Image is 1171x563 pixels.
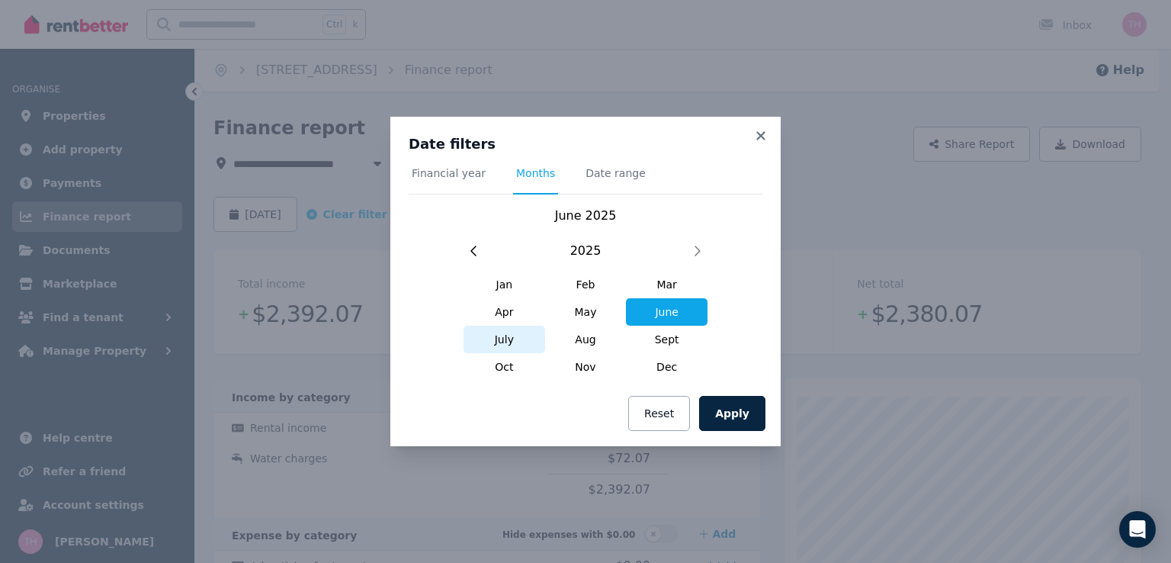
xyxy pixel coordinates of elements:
[464,353,545,381] span: Oct
[626,326,707,353] span: Sept
[1119,511,1156,548] div: Open Intercom Messenger
[628,396,690,431] button: Reset
[545,271,627,298] span: Feb
[585,166,646,181] span: Date range
[409,166,762,195] nav: Tabs
[545,353,627,381] span: Nov
[555,208,617,223] span: June 2025
[626,298,707,326] span: June
[626,353,707,381] span: Dec
[412,166,486,181] span: Financial year
[699,396,765,431] button: Apply
[545,326,627,353] span: Aug
[464,326,545,353] span: July
[409,135,762,153] h3: Date filters
[626,271,707,298] span: Mar
[464,271,545,298] span: Jan
[545,298,627,326] span: May
[516,166,555,181] span: Months
[464,298,545,326] span: Apr
[570,242,602,260] span: 2025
